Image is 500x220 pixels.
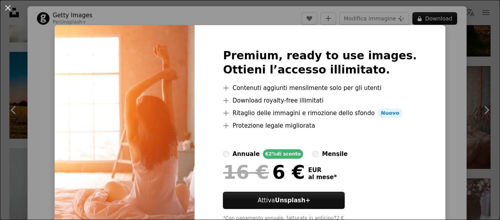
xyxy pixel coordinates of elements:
li: Download royalty-free illimitati [223,96,417,105]
span: Nuovo [378,108,402,118]
li: Protezione legale migliorata [223,121,417,130]
div: 6 € [223,162,305,182]
input: annuale62%di sconto [223,151,229,157]
input: mensile [312,151,319,157]
div: annuale [232,149,259,159]
span: EUR [308,167,337,174]
strong: Unsplash+ [275,197,310,204]
div: 62% di sconto [263,149,303,159]
span: 16 € [223,162,269,182]
span: al mese * [308,174,337,181]
div: mensile [322,149,347,159]
button: AttivaUnsplash+ [223,192,345,209]
li: Ritaglio delle immagini e rimozione dello sfondo [223,108,417,118]
li: Contenuti aggiunti mensilmente solo per gli utenti [223,83,417,93]
h2: Premium, ready to use images. Ottieni l’accesso illimitato. [223,49,417,77]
